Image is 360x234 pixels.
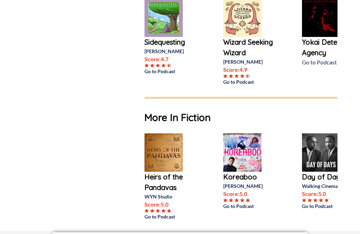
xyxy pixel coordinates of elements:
[144,110,337,125] h1: More In Fiction
[144,55,201,63] p: Score: 4.7
[144,213,201,220] a: Go to Podcast
[302,133,340,172] img: Day of Days
[223,190,279,198] p: Score: 5.0
[302,37,358,58] a: Yokai Detective Agency
[302,58,358,67] p: Go to Podcast
[144,37,201,48] a: Sidequesting
[223,133,262,172] img: Koreaboo
[302,172,358,182] a: Day of Days
[223,37,279,58] a: Wizard Seeking Wizard
[223,65,279,74] p: Score: 4.9
[223,58,279,65] p: [PERSON_NAME]
[144,48,201,55] p: [PERSON_NAME]
[302,202,358,210] a: Go to Podcast
[223,182,279,190] p: [PERSON_NAME]
[144,200,201,209] p: Score: 5.0
[144,68,201,75] a: Go to Podcast
[144,193,201,200] p: WYN Studio
[223,202,279,210] a: Go to Podcast
[144,172,201,193] a: Heirs of the Pandavas
[302,190,358,198] p: Score: 5.0
[223,78,279,86] a: Go to Podcast
[144,133,183,172] img: Heirs of the Pandavas
[223,172,279,182] a: Koreaboo
[302,182,358,190] p: Walking Cinema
